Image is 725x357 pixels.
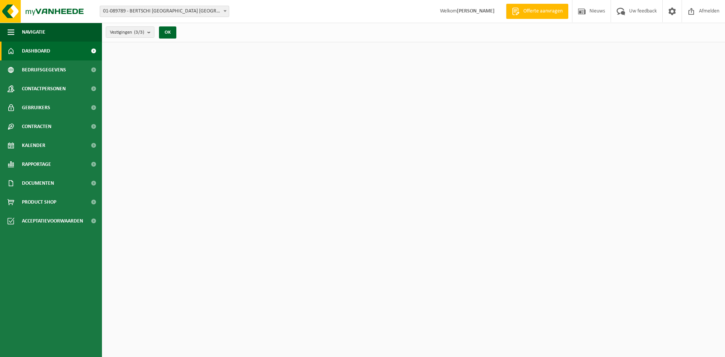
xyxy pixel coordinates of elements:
span: Contracten [22,117,51,136]
span: Bedrijfsgegevens [22,60,66,79]
count: (3/3) [134,30,144,35]
span: Dashboard [22,42,50,60]
span: Contactpersonen [22,79,66,98]
span: Offerte aanvragen [521,8,565,15]
button: OK [159,26,176,39]
span: Navigatie [22,23,45,42]
span: Product Shop [22,193,56,212]
span: Kalender [22,136,45,155]
a: Offerte aanvragen [506,4,568,19]
span: Vestigingen [110,27,144,38]
span: 01-089789 - BERTSCHI BELGIUM NV - ANTWERPEN [100,6,229,17]
strong: [PERSON_NAME] [457,8,495,14]
span: Rapportage [22,155,51,174]
span: Documenten [22,174,54,193]
button: Vestigingen(3/3) [106,26,154,38]
span: Gebruikers [22,98,50,117]
span: Acceptatievoorwaarden [22,212,83,230]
